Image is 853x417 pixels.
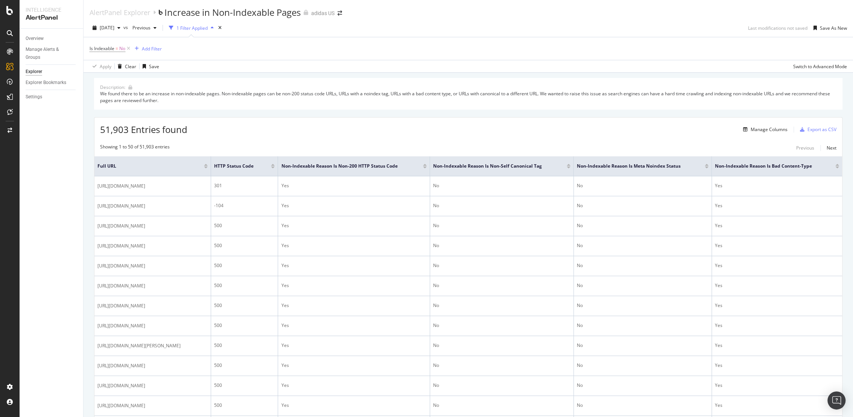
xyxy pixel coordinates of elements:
div: 500 [214,402,275,409]
div: Yes [281,262,427,269]
button: Save [140,60,159,72]
div: No [433,342,570,349]
a: Explorer [26,68,78,76]
div: Yes [281,302,427,309]
span: Full URL [97,163,193,170]
span: Non-Indexable Reason is Bad Content-Type [715,163,824,170]
div: Yes [281,202,427,209]
button: Add Filter [132,44,162,53]
div: Yes [281,282,427,289]
div: We found there to be an increase in non-indexable pages. Non-indexable pages can be non-200 statu... [100,90,836,103]
button: [DATE] [90,22,123,34]
div: Yes [281,242,427,249]
div: Manage Alerts & Groups [26,46,71,61]
div: Showing 1 to 50 of 51,903 entries [100,144,170,153]
div: No [433,202,570,209]
div: Previous [796,145,814,151]
a: Explorer Bookmarks [26,79,78,87]
span: [URL][DOMAIN_NAME] [97,302,145,310]
a: Overview [26,35,78,43]
span: Non-Indexable Reason is Non-Self Canonical Tag [433,163,555,170]
div: Save [149,63,159,70]
span: vs [123,24,129,31]
div: Yes [715,282,839,289]
div: No [577,362,709,369]
button: 1 Filter Applied [166,22,217,34]
div: Yes [281,342,427,349]
div: Manage Columns [751,126,788,133]
div: Yes [715,362,839,369]
div: No [433,282,570,289]
div: 500 [214,382,275,389]
span: Is Indexable [90,45,114,52]
button: Apply [90,60,111,72]
div: Description: [100,84,125,90]
div: No [577,242,709,249]
div: Add Filter [142,46,162,52]
div: 500 [214,362,275,369]
div: No [577,342,709,349]
div: times [217,24,223,32]
div: Yes [281,182,427,189]
button: Save As New [810,22,847,34]
div: Yes [715,182,839,189]
span: [URL][DOMAIN_NAME] [97,202,145,210]
button: Previous [129,22,160,34]
div: Yes [281,362,427,369]
span: [URL][DOMAIN_NAME] [97,322,145,330]
span: No [119,43,125,54]
div: No [433,382,570,389]
div: No [433,322,570,329]
div: 1 Filter Applied [176,25,208,31]
button: Next [827,144,836,153]
a: Manage Alerts & Groups [26,46,78,61]
div: Explorer [26,68,42,76]
div: No [433,242,570,249]
div: No [577,182,709,189]
span: [URL][DOMAIN_NAME] [97,182,145,190]
a: Settings [26,93,78,101]
div: No [433,402,570,409]
button: Export as CSV [797,124,836,136]
div: Apply [100,63,111,70]
div: 500 [214,242,275,249]
div: Yes [281,382,427,389]
span: Previous [129,24,151,31]
span: [URL][DOMAIN_NAME] [97,382,145,390]
div: AlertPanel Explorer [90,8,150,17]
div: Yes [715,222,839,229]
button: Clear [115,60,136,72]
div: No [433,262,570,269]
span: Non-Indexable Reason is Meta noindex Status [577,163,693,170]
div: No [577,382,709,389]
div: Yes [715,322,839,329]
div: Export as CSV [807,126,836,133]
div: 500 [214,262,275,269]
div: Last modifications not saved [748,25,807,31]
span: Non-Indexable Reason is Non-200 HTTP Status Code [281,163,412,170]
div: Increase in Non-Indexable Pages [164,6,301,19]
div: 500 [214,282,275,289]
div: 301 [214,182,275,189]
div: No [577,202,709,209]
div: No [577,282,709,289]
div: Intelligence [26,6,77,14]
div: adidas US [311,9,335,17]
div: Overview [26,35,44,43]
div: Clear [125,63,136,70]
div: No [433,362,570,369]
div: 500 [214,322,275,329]
span: 2025 Sep. 24th [100,24,114,31]
div: Settings [26,93,42,101]
div: Yes [715,242,839,249]
div: Switch to Advanced Mode [793,63,847,70]
span: [URL][DOMAIN_NAME] [97,402,145,409]
span: [URL][DOMAIN_NAME] [97,282,145,290]
div: No [433,222,570,229]
div: Yes [715,342,839,349]
div: -104 [214,202,275,209]
div: Yes [281,322,427,329]
span: [URL][DOMAIN_NAME] [97,262,145,270]
span: [URL][DOMAIN_NAME] [97,242,145,250]
div: No [577,322,709,329]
